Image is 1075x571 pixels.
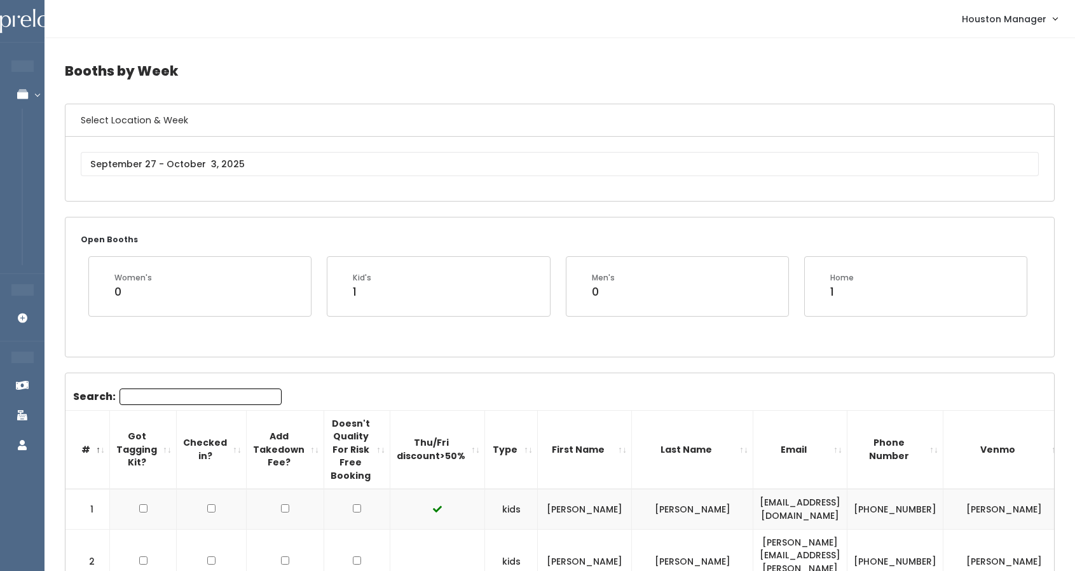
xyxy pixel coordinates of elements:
div: Home [830,272,854,284]
td: 1 [65,489,110,529]
th: First Name: activate to sort column ascending [538,410,632,489]
div: 0 [114,284,152,300]
td: [EMAIL_ADDRESS][DOMAIN_NAME] [753,489,847,529]
a: Houston Manager [949,5,1070,32]
td: [PERSON_NAME] [632,489,753,529]
div: 0 [592,284,615,300]
th: Venmo: activate to sort column ascending [943,410,1065,489]
th: Email: activate to sort column ascending [753,410,847,489]
th: Got Tagging Kit?: activate to sort column ascending [110,410,177,489]
input: Search: [120,389,282,405]
th: Type: activate to sort column ascending [485,410,538,489]
th: Checked in?: activate to sort column ascending [177,410,247,489]
td: [PHONE_NUMBER] [847,489,943,529]
h4: Booths by Week [65,53,1055,88]
td: [PERSON_NAME] [538,489,632,529]
div: Women's [114,272,152,284]
td: kids [485,489,538,529]
th: Add Takedown Fee?: activate to sort column ascending [247,410,324,489]
th: Last Name: activate to sort column ascending [632,410,753,489]
div: 1 [830,284,854,300]
div: Men's [592,272,615,284]
span: Houston Manager [962,12,1046,26]
input: September 27 - October 3, 2025 [81,152,1039,176]
th: Thu/Fri discount&gt;50%: activate to sort column ascending [390,410,485,489]
th: Phone Number: activate to sort column ascending [847,410,943,489]
div: 1 [353,284,371,300]
small: Open Booths [81,234,138,245]
label: Search: [73,389,282,405]
div: Kid's [353,272,371,284]
h6: Select Location & Week [65,104,1054,137]
td: [PERSON_NAME] [943,489,1065,529]
th: Doesn't Quality For Risk Free Booking : activate to sort column ascending [324,410,390,489]
th: #: activate to sort column descending [65,410,110,489]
